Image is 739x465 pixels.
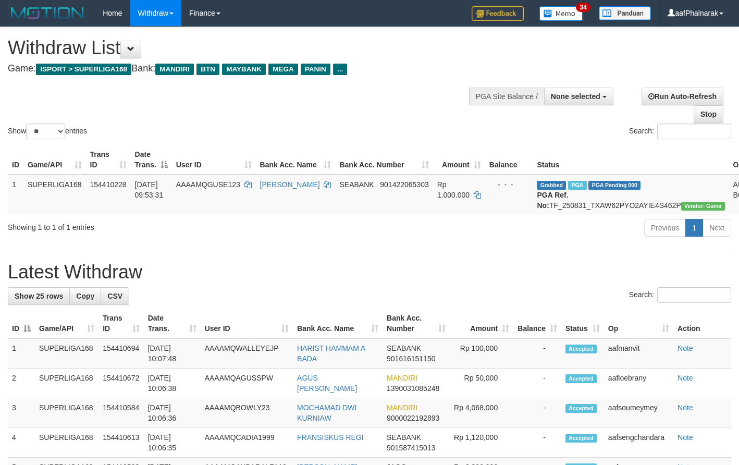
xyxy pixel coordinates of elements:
h1: Latest Withdraw [8,262,731,283]
a: Copy [69,287,101,305]
span: Vendor URL: https://trx31.1velocity.biz [681,202,725,211]
td: - [513,428,561,458]
span: ... [333,64,347,75]
span: Accepted [565,434,597,443]
a: [PERSON_NAME] [260,180,320,189]
span: MAYBANK [222,64,266,75]
td: Rp 4,068,000 [450,398,513,428]
span: SEABANK [387,433,421,442]
span: PANIN [301,64,330,75]
select: Showentries [26,124,65,139]
th: User ID: activate to sort column ascending [172,145,256,175]
a: AGUS [PERSON_NAME] [297,374,357,393]
span: MANDIRI [387,403,417,412]
img: Feedback.jpg [472,6,524,21]
th: Amount: activate to sort column ascending [433,145,485,175]
span: Copy 901422065303 to clipboard [380,180,428,189]
td: 1 [8,338,35,369]
b: PGA Ref. No: [537,191,568,210]
a: 1 [685,219,703,237]
span: CSV [107,292,122,300]
td: aafsoumeymey [604,398,673,428]
td: Rp 100,000 [450,338,513,369]
span: Copy [76,292,94,300]
td: [DATE] 10:07:48 [144,338,201,369]
td: 154410613 [98,428,144,458]
td: SUPERLIGA168 [23,175,86,215]
td: 4 [8,428,35,458]
div: - - - [489,179,529,190]
a: FRANSISKUS REGI [297,433,364,442]
td: SUPERLIGA168 [35,338,98,369]
span: 34 [576,3,590,12]
th: Bank Acc. Number: activate to sort column ascending [383,309,450,338]
td: Rp 50,000 [450,369,513,398]
td: - [513,369,561,398]
span: [DATE] 09:53:31 [135,180,164,199]
td: aafmanvit [604,338,673,369]
img: panduan.png [599,6,651,20]
td: AAAAMQAGUSSPW [201,369,293,398]
div: Showing 1 to 1 of 1 entries [8,218,300,232]
input: Search: [657,287,731,303]
td: AAAAMQBOWLY23 [201,398,293,428]
a: Previous [644,219,686,237]
th: Bank Acc. Name: activate to sort column ascending [256,145,336,175]
span: MANDIRI [155,64,194,75]
span: 154410228 [90,180,127,189]
th: Game/API: activate to sort column ascending [23,145,86,175]
td: [DATE] 10:06:36 [144,398,201,428]
label: Search: [629,287,731,303]
span: MEGA [268,64,298,75]
span: Copy 901587415013 to clipboard [387,444,435,452]
a: MOCHAMAD DWI KURNIAW [297,403,356,422]
th: Trans ID: activate to sort column ascending [86,145,131,175]
td: 2 [8,369,35,398]
a: CSV [101,287,129,305]
span: Copy 9000022192893 to clipboard [387,414,439,422]
span: PGA Pending [588,181,641,190]
td: aafsengchandara [604,428,673,458]
span: None selected [551,92,600,101]
td: 154410694 [98,338,144,369]
th: Amount: activate to sort column ascending [450,309,513,338]
td: aafloebrany [604,369,673,398]
th: ID: activate to sort column descending [8,309,35,338]
span: Accepted [565,374,597,383]
label: Show entries [8,124,87,139]
td: TF_250831_TXAW62PYO2AYIE4S462P [533,175,729,215]
th: Date Trans.: activate to sort column ascending [144,309,201,338]
th: Balance: activate to sort column ascending [513,309,561,338]
span: Copy 1390031085248 to clipboard [387,384,439,393]
img: Button%20Memo.svg [539,6,583,21]
span: Accepted [565,345,597,353]
th: ID [8,145,23,175]
span: Grabbed [537,181,566,190]
span: SEABANK [339,180,374,189]
td: 1 [8,175,23,215]
td: 154410584 [98,398,144,428]
div: PGA Site Balance / [469,88,544,105]
a: Note [678,374,693,382]
img: MOTION_logo.png [8,5,87,21]
span: Show 25 rows [15,292,63,300]
th: Trans ID: activate to sort column ascending [98,309,144,338]
a: Stop [694,105,723,123]
td: Rp 1,120,000 [450,428,513,458]
th: Date Trans.: activate to sort column descending [131,145,172,175]
span: SEABANK [387,344,421,352]
label: Search: [629,124,731,139]
th: Action [673,309,731,338]
span: MANDIRI [387,374,417,382]
td: - [513,398,561,428]
span: Copy 901616151150 to clipboard [387,354,435,363]
h4: Game: Bank: [8,64,482,74]
td: 3 [8,398,35,428]
span: BTN [196,64,219,75]
a: Next [703,219,731,237]
th: Bank Acc. Name: activate to sort column ascending [293,309,383,338]
a: Note [678,344,693,352]
button: None selected [544,88,613,105]
td: [DATE] 10:06:38 [144,369,201,398]
a: HARIST HAMMAM A BADA [297,344,365,363]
